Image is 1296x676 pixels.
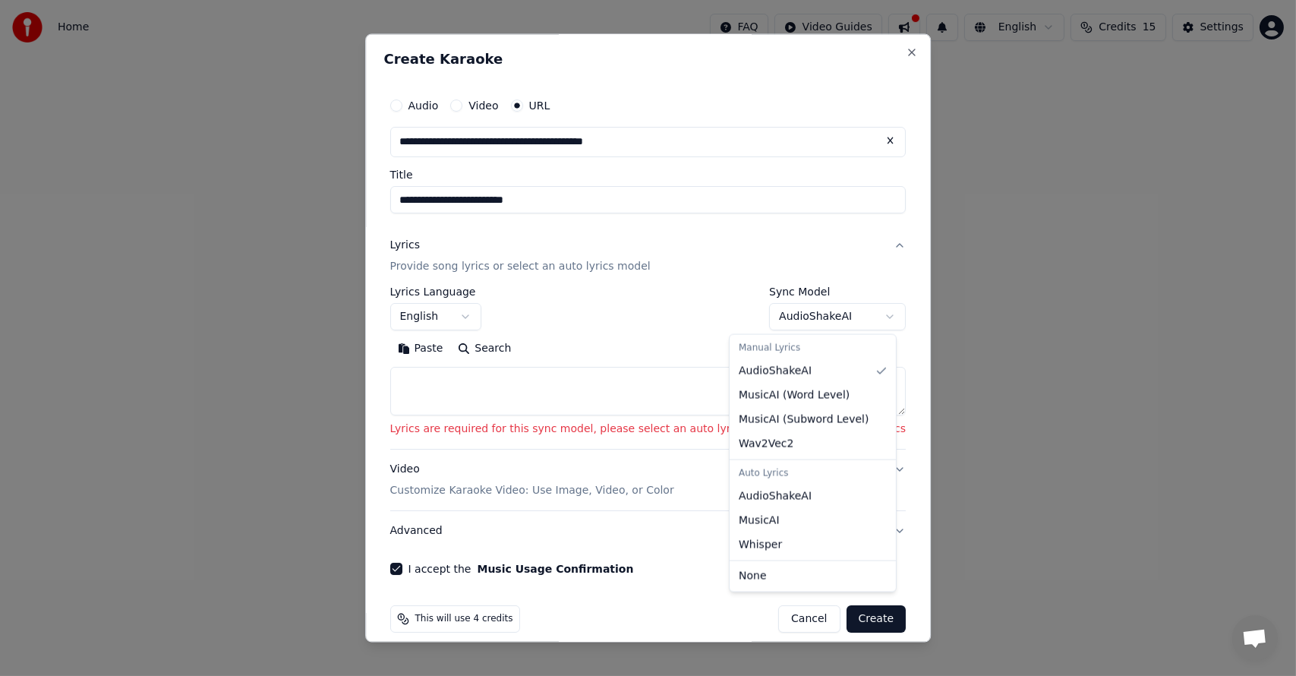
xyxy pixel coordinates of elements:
div: Auto Lyrics [733,463,893,484]
span: AudioShakeAI [739,364,812,379]
span: Whisper [739,537,782,552]
span: MusicAI [739,513,780,528]
span: MusicAI ( Word Level ) [739,388,850,403]
span: AudioShakeAI [739,488,812,504]
span: None [739,568,767,583]
span: MusicAI ( Subword Level ) [739,412,869,428]
span: Wav2Vec2 [739,436,793,451]
div: Manual Lyrics [733,338,893,359]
